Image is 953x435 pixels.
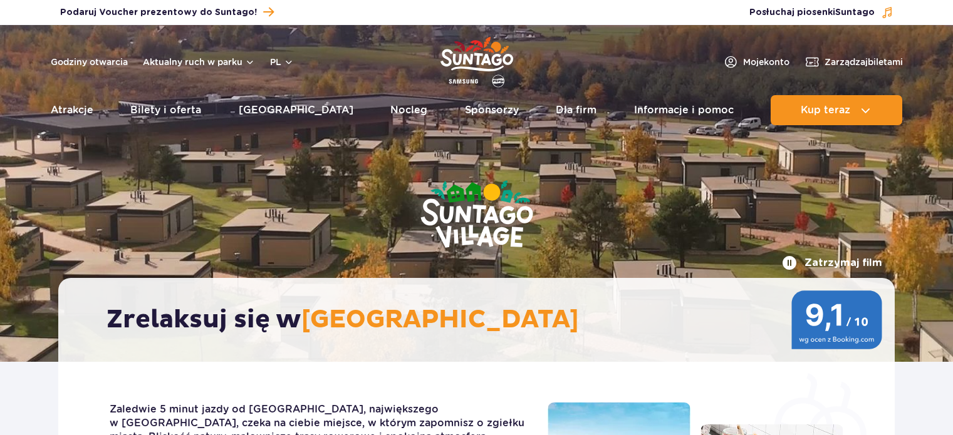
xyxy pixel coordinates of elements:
img: Suntago Village [370,131,583,299]
a: Zarządzajbiletami [805,54,903,69]
a: Sponsorzy [465,95,519,125]
button: Posłuchaj piosenkiSuntago [749,6,893,19]
h2: Zrelaksuj się w [107,304,859,335]
a: [GEOGRAPHIC_DATA] [239,95,353,125]
button: Zatrzymaj film [782,255,882,270]
span: Kup teraz [801,105,850,116]
span: Suntago [835,8,875,17]
a: Bilety i oferta [130,95,201,125]
a: Nocleg [390,95,427,125]
button: Kup teraz [771,95,902,125]
button: Aktualny ruch w parku [143,57,255,67]
a: Podaruj Voucher prezentowy do Suntago! [60,4,274,21]
span: Zarządzaj biletami [825,56,903,68]
a: Informacje i pomoc [634,95,734,125]
a: Atrakcje [51,95,93,125]
button: pl [270,56,294,68]
span: [GEOGRAPHIC_DATA] [301,304,579,335]
a: Dla firm [556,95,596,125]
img: 9,1/10 wg ocen z Booking.com [791,290,882,349]
span: Posłuchaj piosenki [749,6,875,19]
a: Godziny otwarcia [51,56,128,68]
span: Moje konto [743,56,789,68]
span: Podaruj Voucher prezentowy do Suntago! [60,6,257,19]
a: Mojekonto [723,54,789,69]
a: Park of Poland [440,31,513,89]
